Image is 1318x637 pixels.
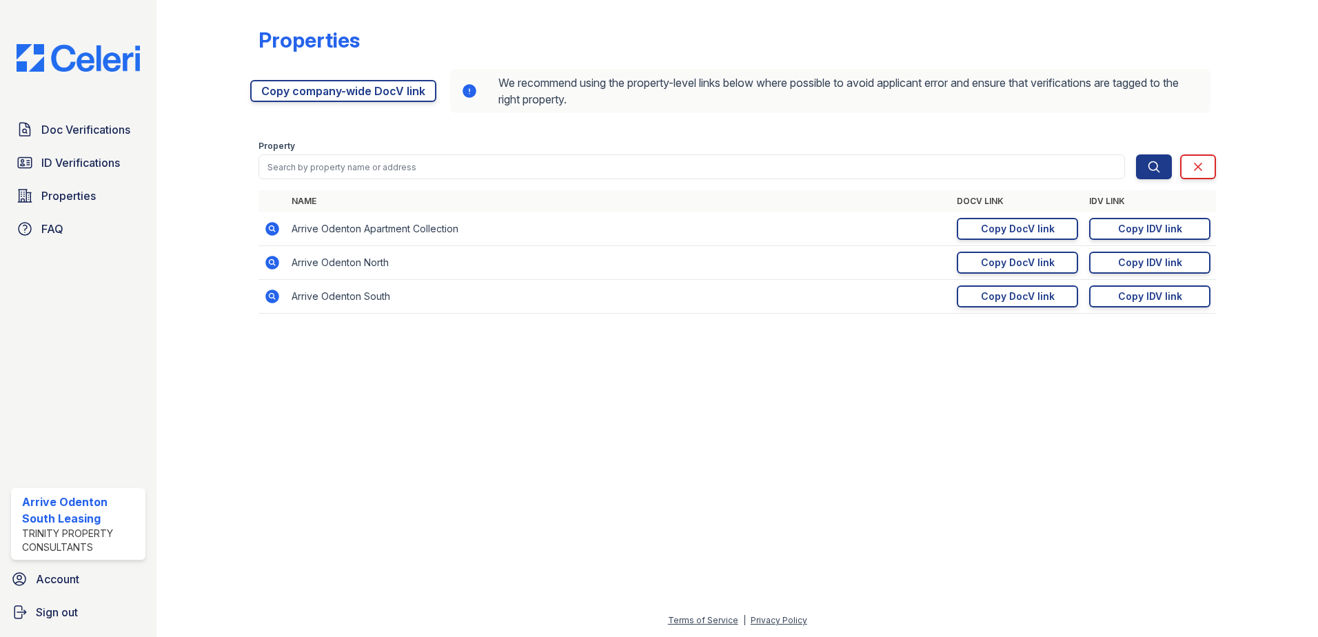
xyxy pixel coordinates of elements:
[743,615,746,625] div: |
[286,280,951,314] td: Arrive Odenton South
[1118,290,1182,303] div: Copy IDV link
[1118,222,1182,236] div: Copy IDV link
[11,182,145,210] a: Properties
[981,256,1055,270] div: Copy DocV link
[36,604,78,620] span: Sign out
[41,221,63,237] span: FAQ
[41,188,96,204] span: Properties
[1089,252,1210,274] a: Copy IDV link
[22,494,140,527] div: Arrive Odenton South Leasing
[981,290,1055,303] div: Copy DocV link
[286,190,951,212] th: Name
[41,121,130,138] span: Doc Verifications
[981,222,1055,236] div: Copy DocV link
[250,80,436,102] a: Copy company-wide DocV link
[11,215,145,243] a: FAQ
[751,615,807,625] a: Privacy Policy
[450,69,1210,113] div: We recommend using the property-level links below where possible to avoid applicant error and ens...
[1118,256,1182,270] div: Copy IDV link
[957,285,1078,307] a: Copy DocV link
[41,154,120,171] span: ID Verifications
[668,615,738,625] a: Terms of Service
[258,154,1125,179] input: Search by property name or address
[6,44,151,72] img: CE_Logo_Blue-a8612792a0a2168367f1c8372b55b34899dd931a85d93a1a3d3e32e68fde9ad4.png
[957,218,1078,240] a: Copy DocV link
[957,252,1078,274] a: Copy DocV link
[1084,190,1216,212] th: IDV Link
[6,598,151,626] a: Sign out
[36,571,79,587] span: Account
[22,527,140,554] div: Trinity Property Consultants
[1089,218,1210,240] a: Copy IDV link
[951,190,1084,212] th: DocV Link
[11,149,145,176] a: ID Verifications
[11,116,145,143] a: Doc Verifications
[286,212,951,246] td: Arrive Odenton Apartment Collection
[258,141,295,152] label: Property
[258,28,360,52] div: Properties
[6,565,151,593] a: Account
[1089,285,1210,307] a: Copy IDV link
[286,246,951,280] td: Arrive Odenton North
